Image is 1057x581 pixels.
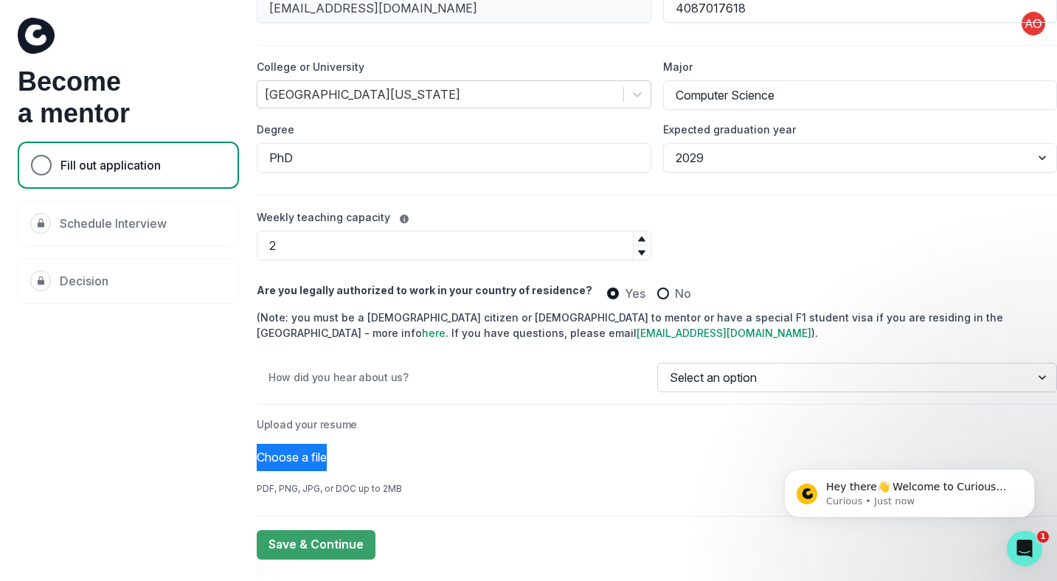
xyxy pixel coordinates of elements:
[257,209,390,225] label: Weekly teaching capacity
[257,530,375,560] button: Save & Continue
[257,122,642,137] label: Degree
[625,285,645,302] span: Yes
[257,282,592,298] label: Are you legally authorized to work in your country of residence?
[18,142,239,189] div: Fill out application
[1010,12,1057,35] button: profile picture
[422,327,446,339] a: here
[268,372,657,383] p: How did you hear about us?
[18,18,55,54] img: Curious Cardinals Logo
[18,258,239,304] div: Decision
[663,59,1049,74] label: Major
[257,59,642,74] label: College or University
[257,417,1048,432] label: Upload your resume
[60,156,161,174] p: Fill out application
[257,444,327,471] button: Choose a file
[663,122,1049,137] label: Expected graduation year
[18,66,239,129] h1: Become a mentor
[257,310,1057,341] div: (Note: you must be a [DEMOGRAPHIC_DATA] citizen or [DEMOGRAPHIC_DATA] to mentor or have a special...
[18,201,239,246] div: Schedule Interview
[1037,531,1049,543] span: 1
[762,438,1057,541] iframe: Intercom notifications message
[257,483,1057,494] div: PDF, PNG, JPG, or DOC up to 2MB
[60,272,108,290] p: Decision
[637,327,811,339] a: [EMAIL_ADDRESS][DOMAIN_NAME]
[60,215,167,232] p: Schedule Interview
[675,285,691,302] span: No
[1007,531,1042,566] iframe: Intercom live chat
